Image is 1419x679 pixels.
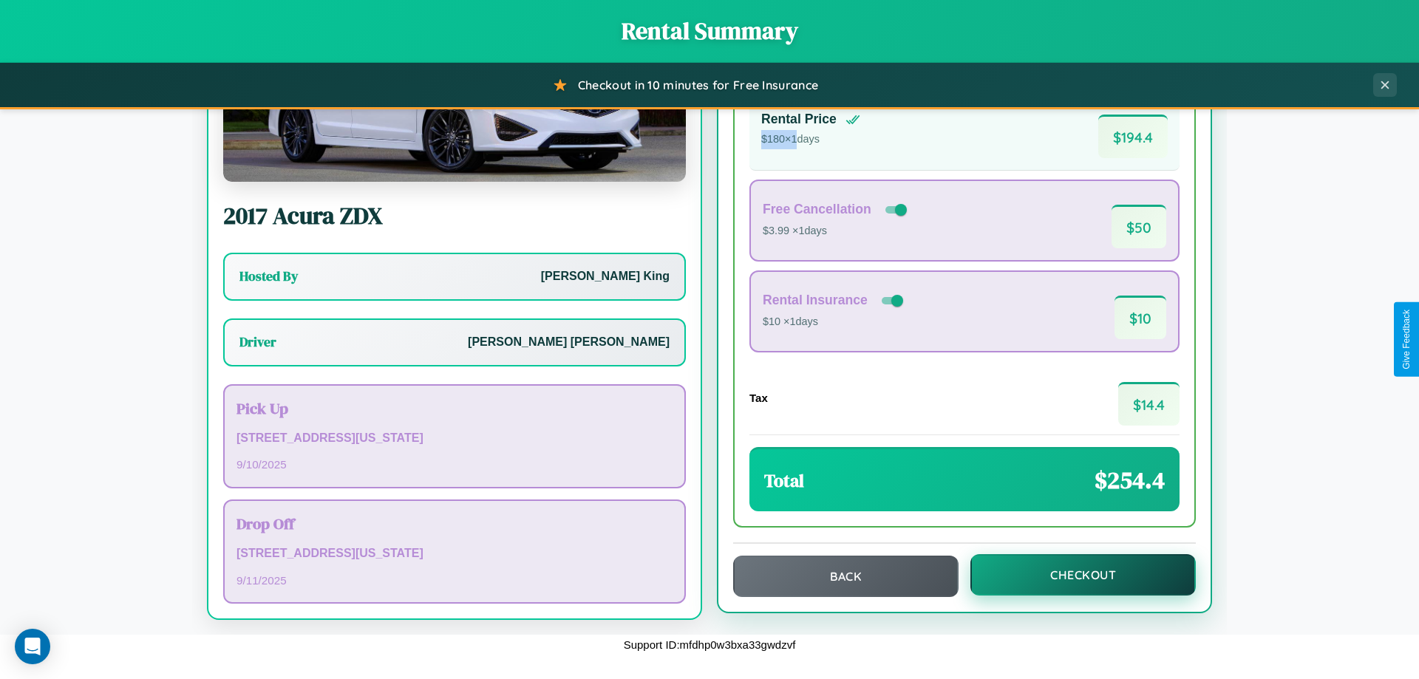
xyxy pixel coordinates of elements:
[578,78,818,92] span: Checkout in 10 minutes for Free Insurance
[763,222,910,241] p: $3.99 × 1 days
[1401,310,1412,369] div: Give Feedback
[236,454,673,474] p: 9 / 10 / 2025
[236,570,673,590] p: 9 / 11 / 2025
[970,554,1196,596] button: Checkout
[763,202,871,217] h4: Free Cancellation
[763,313,906,332] p: $10 × 1 days
[239,333,276,351] h3: Driver
[1112,205,1166,248] span: $ 50
[236,428,673,449] p: [STREET_ADDRESS][US_STATE]
[239,267,298,285] h3: Hosted By
[236,397,673,419] h3: Pick Up
[15,15,1404,47] h1: Rental Summary
[236,513,673,534] h3: Drop Off
[468,332,670,353] p: [PERSON_NAME] [PERSON_NAME]
[749,392,768,404] h4: Tax
[1098,115,1168,158] span: $ 194.4
[1115,296,1166,339] span: $ 10
[764,468,804,493] h3: Total
[223,199,686,232] h2: 2017 Acura ZDX
[761,130,860,149] p: $ 180 × 1 days
[1118,382,1180,426] span: $ 14.4
[624,635,796,655] p: Support ID: mfdhp0w3bxa33gwdzvf
[733,556,959,597] button: Back
[541,266,670,287] p: [PERSON_NAME] King
[763,293,868,308] h4: Rental Insurance
[15,629,50,664] div: Open Intercom Messenger
[236,543,673,564] p: [STREET_ADDRESS][US_STATE]
[1095,464,1165,497] span: $ 254.4
[761,112,837,127] h4: Rental Price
